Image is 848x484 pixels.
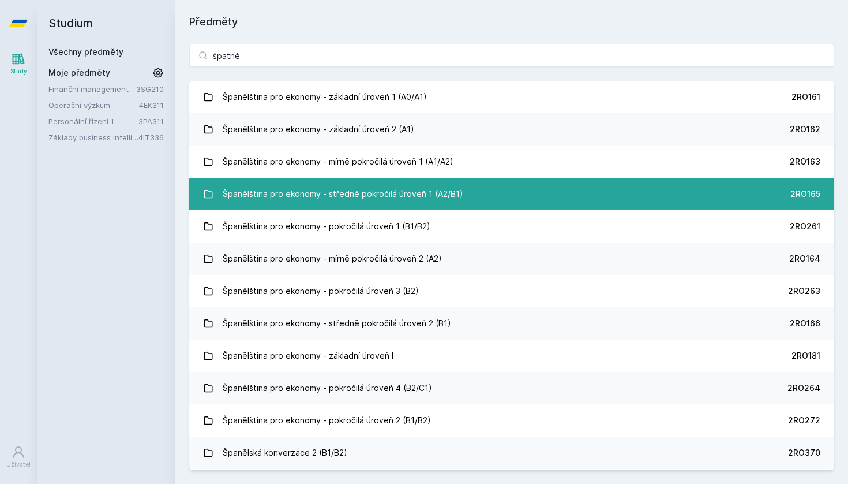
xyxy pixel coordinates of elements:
[223,441,347,464] div: Španělská konverzace 2 (B1/B2)
[138,117,164,126] a: 3PA311
[48,132,138,143] a: Základy business intelligence
[48,83,136,95] a: Finanční management
[48,116,138,127] a: Personální řízení 1
[790,156,820,167] div: 2RO163
[223,344,393,367] div: Španělština pro ekonomy - základní úroveň I
[791,91,820,103] div: 2RO161
[2,440,35,475] a: Uživatel
[791,350,820,362] div: 2RO181
[189,275,834,307] a: Španělština pro ekonomy - pokročilá úroveň 3 (B2) 2RO263
[790,124,820,135] div: 2RO162
[223,247,442,270] div: Španělština pro ekonomy - mírně pokročilá úroveň 2 (A2)
[223,215,430,238] div: Španělština pro ekonomy - pokročilá úroveň 1 (B1/B2)
[788,285,820,297] div: 2RO263
[223,183,463,206] div: Španělština pro ekonomy - středně pokročilá úroveň 1 (A2/B1)
[223,409,431,432] div: Španělština pro ekonomy - pokročilá úroveň 2 (B1/B2)
[189,113,834,146] a: Španělština pro ekonomy - základní úroveň 2 (A1) 2RO162
[223,377,432,400] div: Španělština pro ekonomy - pokročilá úroveň 4 (B2/C1)
[10,67,27,76] div: Study
[223,312,451,335] div: Španělština pro ekonomy - středně pokročilá úroveň 2 (B1)
[223,85,427,109] div: Španělština pro ekonomy - základní úroveň 1 (A0/A1)
[48,99,139,111] a: Operační výzkum
[790,318,820,329] div: 2RO166
[136,84,164,94] a: 3SG210
[788,415,820,426] div: 2RO272
[139,100,164,110] a: 4EK311
[790,188,820,200] div: 2RO165
[189,307,834,340] a: Španělština pro ekonomy - středně pokročilá úroveň 2 (B1) 2RO166
[189,146,834,178] a: Španělština pro ekonomy - mírně pokročilá úroveň 1 (A1/A2) 2RO163
[790,221,820,232] div: 2RO261
[223,280,419,303] div: Španělština pro ekonomy - pokročilá úroveň 3 (B2)
[189,210,834,243] a: Španělština pro ekonomy - pokročilá úroveň 1 (B1/B2) 2RO261
[189,178,834,210] a: Španělština pro ekonomy - středně pokročilá úroveň 1 (A2/B1) 2RO165
[223,118,414,141] div: Španělština pro ekonomy - základní úroveň 2 (A1)
[189,340,834,372] a: Španělština pro ekonomy - základní úroveň I 2RO181
[48,47,123,57] a: Všechny předměty
[787,382,820,394] div: 2RO264
[189,44,834,67] input: Název nebo ident předmětu…
[223,150,453,173] div: Španělština pro ekonomy - mírně pokročilá úroveň 1 (A1/A2)
[189,81,834,113] a: Španělština pro ekonomy - základní úroveň 1 (A0/A1) 2RO161
[189,243,834,275] a: Španělština pro ekonomy - mírně pokročilá úroveň 2 (A2) 2RO164
[189,437,834,469] a: Španělská konverzace 2 (B1/B2) 2RO370
[138,133,164,142] a: 4IT336
[189,372,834,404] a: Španělština pro ekonomy - pokročilá úroveň 4 (B2/C1) 2RO264
[48,67,110,79] span: Moje předměty
[788,447,820,459] div: 2RO370
[6,460,31,469] div: Uživatel
[189,404,834,437] a: Španělština pro ekonomy - pokročilá úroveň 2 (B1/B2) 2RO272
[189,14,834,30] h1: Předměty
[2,46,35,81] a: Study
[789,253,820,265] div: 2RO164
